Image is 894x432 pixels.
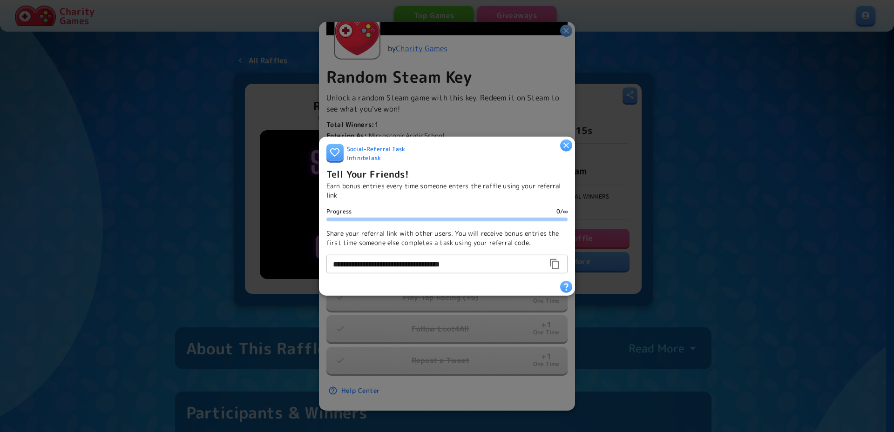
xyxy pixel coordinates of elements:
p: Share your referral link with other users. You will receive bonus entries the first time someone ... [326,229,568,247]
p: Earn bonus entries every time someone enters the raffle using your referral link [326,181,568,199]
span: Progress [326,207,352,216]
h6: Tell Your Friends! [326,166,409,181]
span: Infinite Task [347,154,381,163]
span: 0 / ∞ [556,207,568,216]
span: Social - Referral Task [347,145,405,154]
